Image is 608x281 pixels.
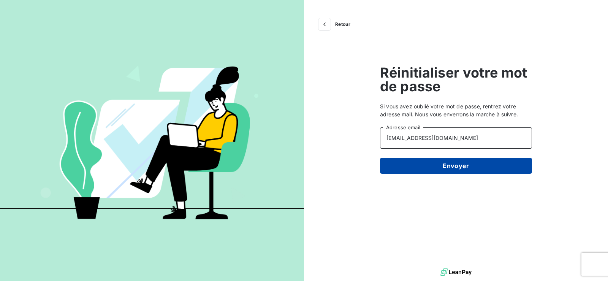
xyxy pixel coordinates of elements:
[335,22,350,27] span: Retour
[380,158,532,174] button: Envoyer
[380,66,532,93] span: Réinitialiser votre mot de passe
[380,102,532,118] span: Si vous avez oublié votre mot de passe, rentrez votre adresse mail. Nous vous enverrons la marche...
[440,267,472,278] img: logo
[316,18,356,30] button: Retour
[380,127,532,149] input: placeholder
